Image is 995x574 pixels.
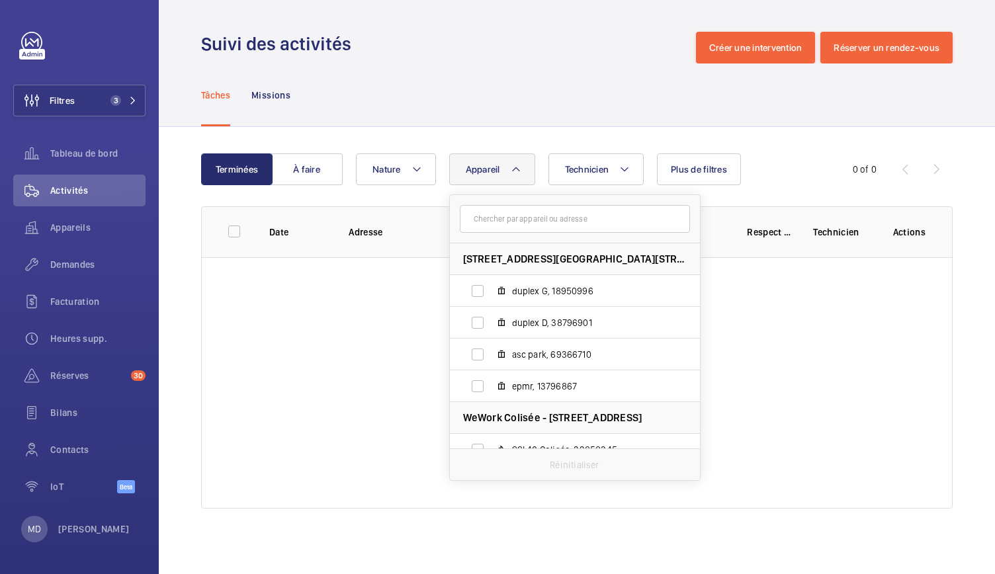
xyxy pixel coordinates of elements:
[50,369,126,382] span: Réserves
[50,443,146,456] span: Contacts
[463,411,642,425] span: WeWork Colisée - [STREET_ADDRESS]
[50,94,75,107] span: Filtres
[512,443,666,456] span: SSI 40 Colisée, 22858345
[50,480,117,493] span: IoT
[813,225,871,239] p: Technicien
[565,164,609,175] span: Technicien
[349,225,527,239] p: Adresse
[512,316,666,329] span: duplex D, 38796901
[463,252,687,266] span: [STREET_ADDRESS][GEOGRAPHIC_DATA][STREET_ADDRESS]
[58,522,130,536] p: [PERSON_NAME]
[13,85,146,116] button: Filtres3
[50,184,146,197] span: Activités
[657,153,741,185] button: Plus de filtres
[820,32,953,63] button: Réserver un rendez-vous
[460,205,690,233] input: Chercher par appareil ou adresse
[251,89,290,102] p: Missions
[28,522,41,536] p: MD
[550,458,599,471] p: Réinitialiser
[201,153,273,185] button: Terminées
[512,380,666,393] span: epmr, 13796867
[50,147,146,160] span: Tableau de bord
[50,258,146,271] span: Demandes
[747,225,792,239] p: Respect délai
[853,163,877,176] div: 0 of 0
[50,406,146,419] span: Bilans
[449,153,535,185] button: Appareil
[110,95,121,106] span: 3
[512,348,666,361] span: asc park, 69366710
[271,153,343,185] button: À faire
[671,164,727,175] span: Plus de filtres
[201,32,359,56] h1: Suivi des activités
[269,225,327,239] p: Date
[696,32,816,63] button: Créer une intervention
[50,221,146,234] span: Appareils
[117,480,135,493] span: Beta
[50,332,146,345] span: Heures supp.
[356,153,436,185] button: Nature
[50,295,146,308] span: Facturation
[893,225,926,239] p: Actions
[548,153,644,185] button: Technicien
[372,164,401,175] span: Nature
[512,284,666,298] span: duplex G, 18950996
[131,370,146,381] span: 30
[466,164,500,175] span: Appareil
[201,89,230,102] p: Tâches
